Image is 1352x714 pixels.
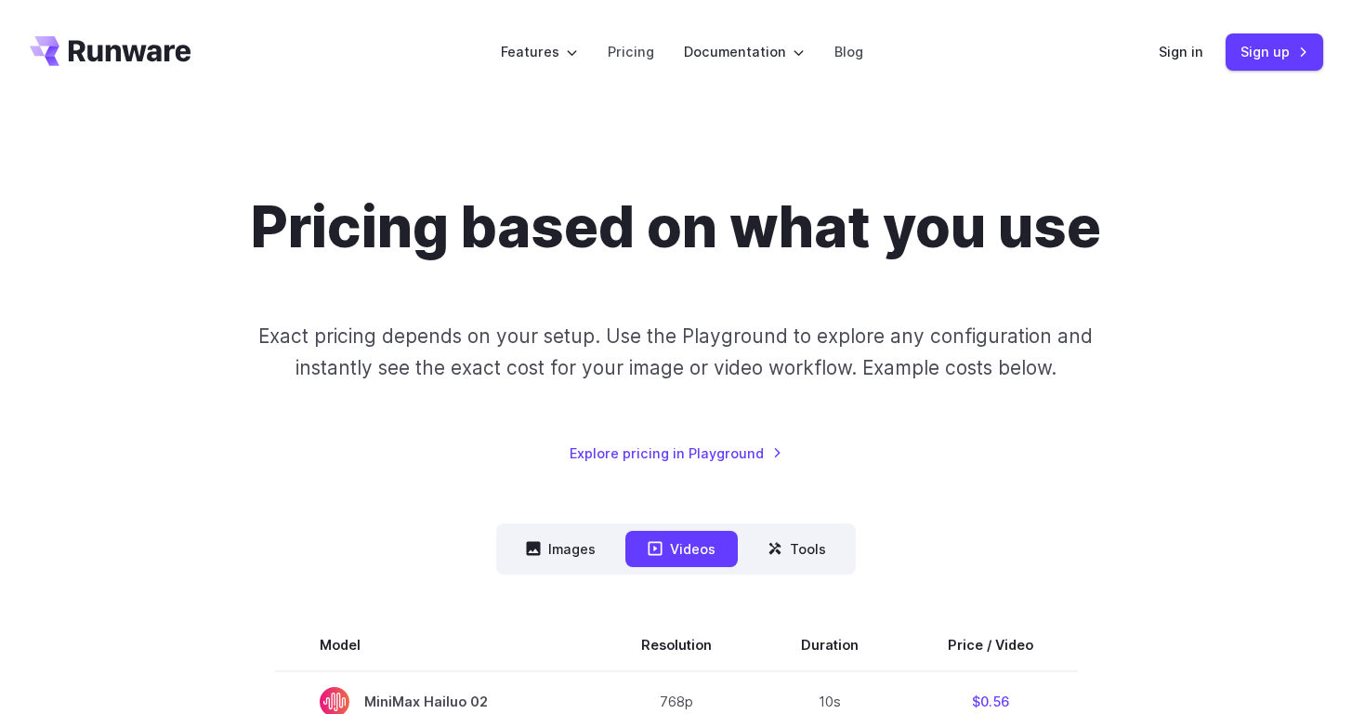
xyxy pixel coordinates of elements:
th: Resolution [597,619,756,671]
a: Blog [834,41,863,62]
a: Explore pricing in Playground [570,443,782,464]
button: Tools [745,531,848,567]
a: Sign in [1159,41,1203,62]
h1: Pricing based on what you use [251,193,1101,261]
a: Pricing [608,41,654,62]
button: Images [504,531,618,567]
label: Documentation [684,41,805,62]
a: Sign up [1226,33,1323,70]
label: Features [501,41,578,62]
th: Duration [756,619,903,671]
p: Exact pricing depends on your setup. Use the Playground to explore any configuration and instantl... [223,321,1128,383]
button: Videos [625,531,738,567]
th: Model [275,619,597,671]
th: Price / Video [903,619,1078,671]
a: Go to / [30,36,191,66]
